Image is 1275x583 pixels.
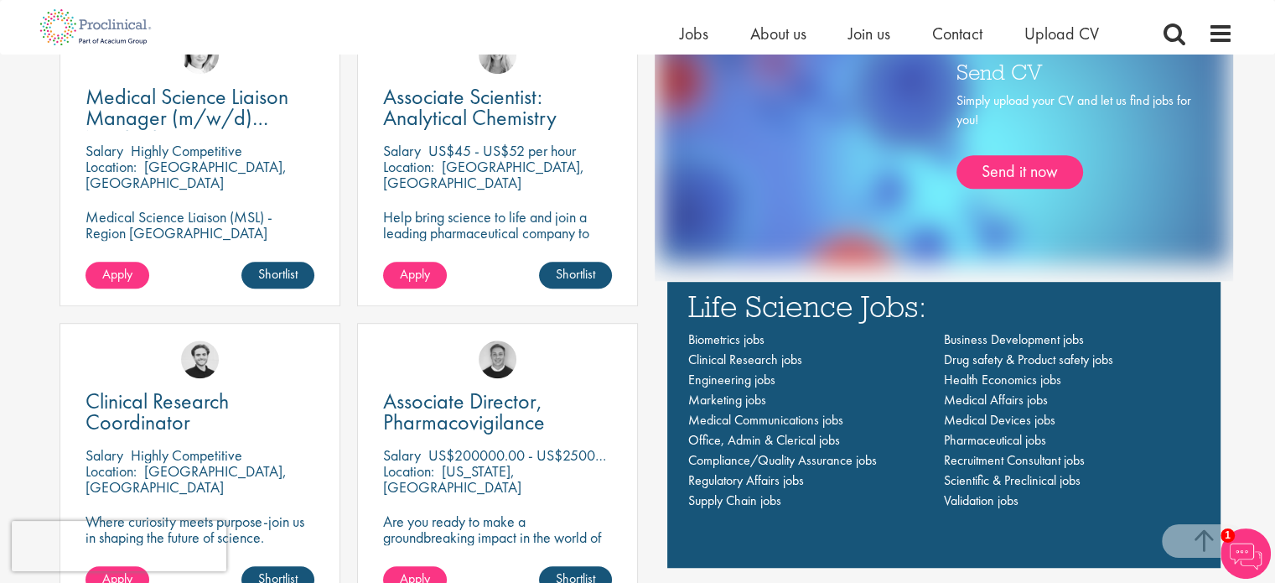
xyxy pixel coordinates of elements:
[688,411,843,429] a: Medical Communications jobs
[86,461,287,497] p: [GEOGRAPHIC_DATA], [GEOGRAPHIC_DATA]
[688,431,840,449] a: Office, Admin & Clerical jobs
[181,36,219,74] img: Greta Prestel
[848,23,890,44] a: Join us
[688,351,802,368] a: Clinical Research jobs
[12,521,226,571] iframe: reCAPTCHA
[956,155,1083,189] a: Send it now
[383,157,434,176] span: Location:
[86,387,229,436] span: Clinical Research Coordinator
[383,157,584,192] p: [GEOGRAPHIC_DATA], [GEOGRAPHIC_DATA]
[383,209,612,289] p: Help bring science to life and join a leading pharmaceutical company to play a key role in delive...
[383,82,557,132] span: Associate Scientist: Analytical Chemistry
[1221,528,1271,579] img: Chatbot
[944,351,1113,368] a: Drug safety & Product safety jobs
[539,262,612,289] a: Shortlist
[479,341,516,378] img: Bo Forsen
[383,387,545,436] span: Associate Director, Pharmacovigilance
[131,141,242,160] p: Highly Competitive
[688,330,1200,511] nav: Main navigation
[102,265,132,283] span: Apply
[944,451,1085,469] a: Recruitment Consultant jobs
[688,391,766,409] a: Marketing jobs
[131,445,242,465] p: Highly Competitive
[383,262,447,289] a: Apply
[383,391,612,433] a: Associate Director, Pharmacovigilance
[944,492,1018,509] a: Validation jobs
[86,157,137,176] span: Location:
[383,461,434,481] span: Location:
[944,471,1081,489] a: Scientific & Preclinical jobs
[383,86,612,128] a: Associate Scientist: Analytical Chemistry
[86,391,314,433] a: Clinical Research Coordinator
[944,371,1061,388] a: Health Economics jobs
[688,471,804,489] a: Regulatory Affairs jobs
[956,91,1191,189] div: Simply upload your CV and let us find jobs for you!
[86,262,149,289] a: Apply
[400,265,430,283] span: Apply
[86,209,314,241] p: Medical Science Liaison (MSL) - Region [GEOGRAPHIC_DATA]
[86,82,288,153] span: Medical Science Liaison Manager (m/w/d) Nephrologie
[944,331,1084,348] a: Business Development jobs
[688,451,877,469] a: Compliance/Quality Assurance jobs
[181,341,219,378] img: Nico Kohlwes
[944,391,1048,409] a: Medical Affairs jobs
[383,141,421,160] span: Salary
[1024,23,1099,44] a: Upload CV
[944,431,1046,449] a: Pharmaceutical jobs
[944,411,1055,429] a: Medical Devices jobs
[479,36,516,74] img: Shannon Briggs
[241,262,314,289] a: Shortlist
[86,461,137,481] span: Location:
[383,445,421,465] span: Salary
[688,371,775,388] a: Engineering jobs
[86,141,123,160] span: Salary
[956,60,1191,82] h3: Send CV
[86,157,287,192] p: [GEOGRAPHIC_DATA], [GEOGRAPHIC_DATA]
[428,445,696,465] p: US$200000.00 - US$250000.00 per annum
[680,23,708,44] a: Jobs
[86,445,123,465] span: Salary
[1221,528,1235,543] span: 1
[688,331,764,348] a: Biometrics jobs
[86,513,314,545] p: Where curiosity meets purpose-join us in shaping the future of science.
[688,492,781,509] a: Supply Chain jobs
[688,290,1200,321] h3: Life Science Jobs:
[750,23,806,44] a: About us
[86,86,314,128] a: Medical Science Liaison Manager (m/w/d) Nephrologie
[383,461,521,497] p: [US_STATE], [GEOGRAPHIC_DATA]
[932,23,982,44] a: Contact
[428,141,576,160] p: US$45 - US$52 per hour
